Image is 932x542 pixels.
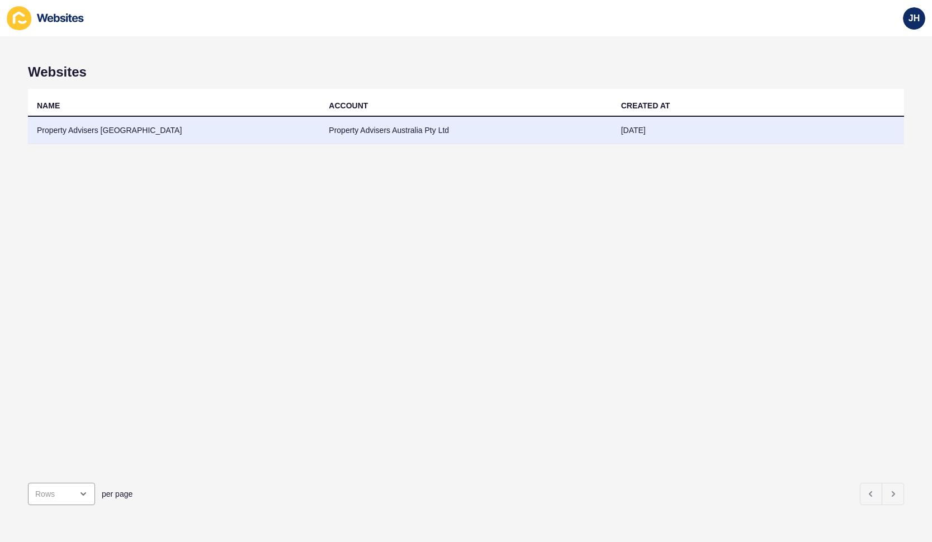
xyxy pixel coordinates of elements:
[28,64,904,80] h1: Websites
[909,13,920,24] span: JH
[329,100,368,111] div: ACCOUNT
[320,117,612,144] td: Property Advisers Australia Pty Ltd
[612,117,904,144] td: [DATE]
[28,117,320,144] td: Property Advisers [GEOGRAPHIC_DATA]
[37,100,60,111] div: NAME
[28,483,95,505] div: open menu
[102,488,133,500] span: per page
[621,100,670,111] div: CREATED AT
